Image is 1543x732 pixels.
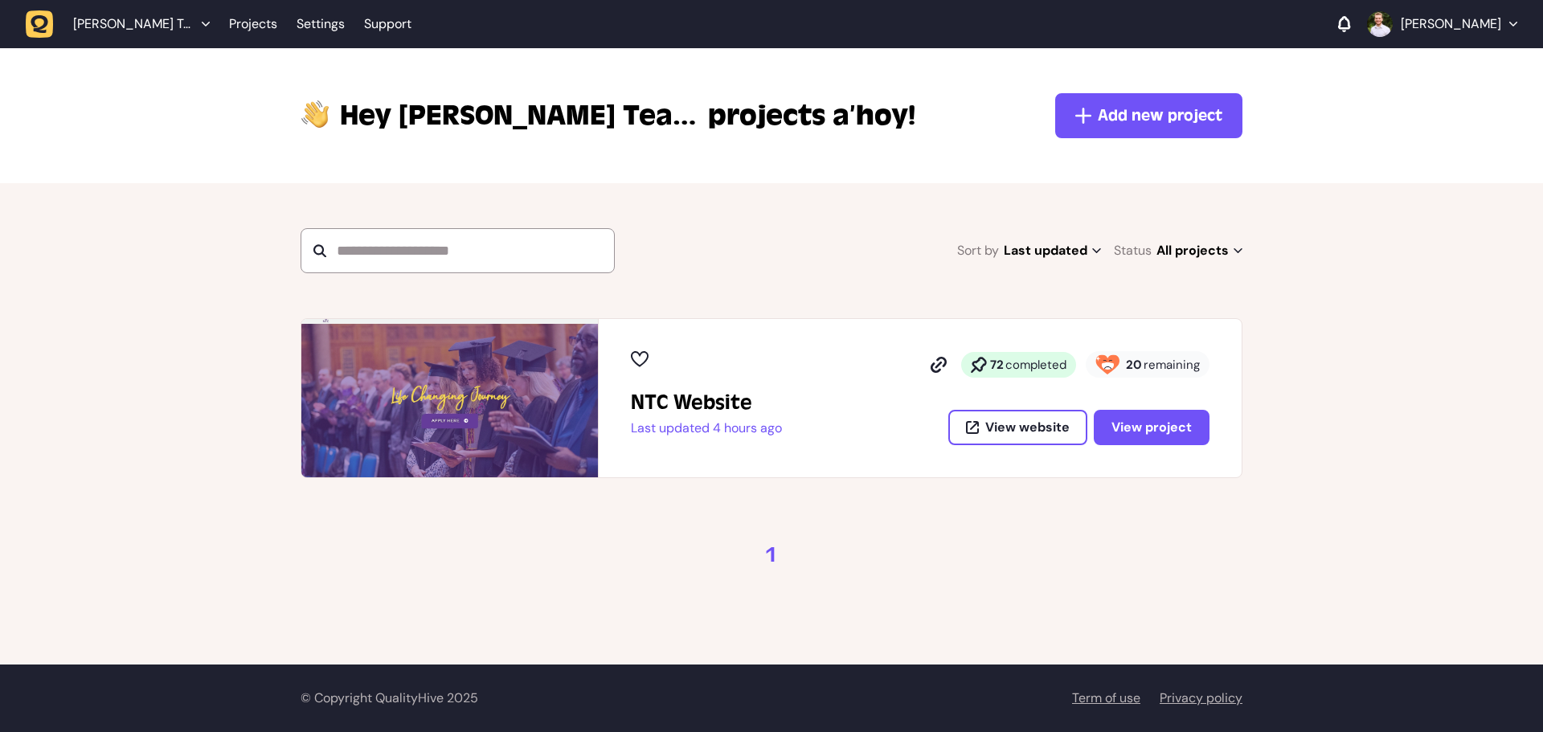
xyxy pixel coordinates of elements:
[957,239,999,262] span: Sort by
[73,16,194,32] span: Megan Holland Team
[948,410,1087,445] button: View website
[297,10,345,39] a: Settings
[1098,104,1222,127] span: Add new project
[340,96,915,135] p: projects a’hoy!
[1126,357,1142,373] strong: 20
[340,96,702,135] span: Megan Holland Team
[1111,419,1192,436] span: View project
[1072,689,1140,706] a: Term of use
[1114,239,1152,262] span: Status
[1401,16,1501,32] p: [PERSON_NAME]
[301,96,330,129] img: hi-hand
[1367,11,1517,37] button: [PERSON_NAME]
[1156,239,1242,262] span: All projects
[1144,357,1200,373] span: remaining
[1094,410,1209,445] button: View project
[765,542,778,568] a: 1
[301,689,478,706] span: © Copyright QualityHive 2025
[1005,357,1066,373] span: completed
[364,16,411,32] a: Support
[1160,689,1242,706] a: Privacy policy
[1367,11,1393,37] img: Cameron Preece
[985,421,1070,434] span: View website
[631,390,782,415] h2: NTC Website
[990,357,1004,373] strong: 72
[26,10,219,39] button: [PERSON_NAME] Team
[1004,239,1101,262] span: Last updated
[229,10,277,39] a: Projects
[631,420,782,436] p: Last updated 4 hours ago
[301,319,598,477] img: NTC Website
[1055,93,1242,138] button: Add new project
